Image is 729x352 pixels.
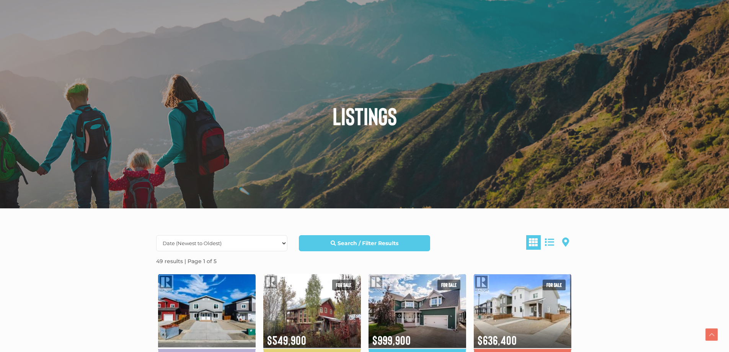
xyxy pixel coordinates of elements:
span: $999,900 [369,323,466,348]
img: 5 GEM PLACE, Whitehorse, Yukon [369,273,466,349]
span: $549,900 [263,323,361,348]
strong: 49 results | Page 1 of 5 [156,258,217,265]
span: For sale [332,280,355,290]
span: For sale [437,280,460,290]
img: 212 WITCH HAZEL DRIVE, Whitehorse, Yukon [474,273,571,349]
a: Search / Filter Results [299,235,430,251]
img: 47 ELLWOOD STREET, Whitehorse, Yukon [158,273,256,349]
strong: Search / Filter Results [338,240,398,247]
h1: Listings [150,103,579,128]
img: 1217 7TH AVENUE, Dawson City, Yukon [263,273,361,349]
span: For sale [543,280,566,290]
span: $636,400 [474,323,571,348]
